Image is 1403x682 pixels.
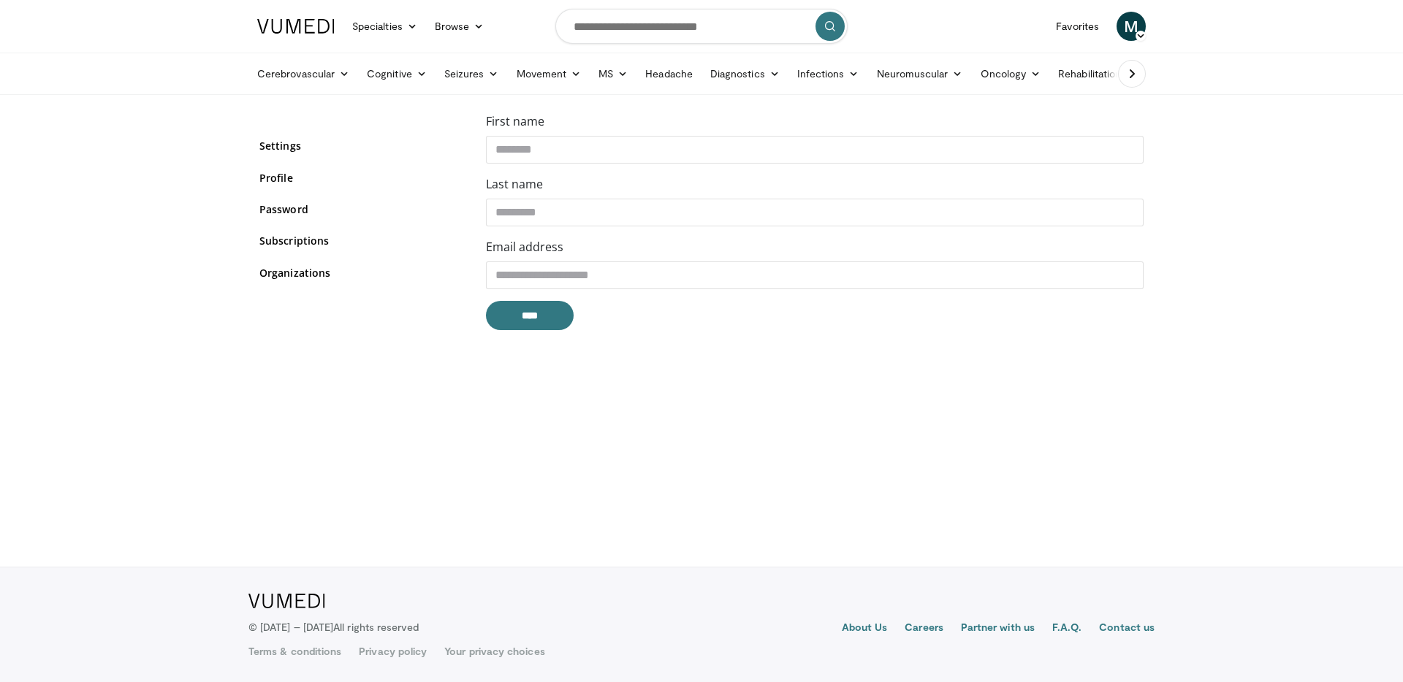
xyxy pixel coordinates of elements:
a: Partner with us [961,620,1035,637]
label: Email address [486,238,563,256]
span: All rights reserved [333,621,419,633]
a: Terms & conditions [248,644,341,659]
a: Neuromuscular [868,59,972,88]
a: Movement [508,59,590,88]
a: Careers [905,620,943,637]
a: Cerebrovascular [248,59,358,88]
a: F.A.Q. [1052,620,1081,637]
input: Search topics, interventions [555,9,848,44]
a: Subscriptions [259,233,464,248]
a: Browse [426,12,493,41]
a: About Us [842,620,888,637]
a: Diagnostics [701,59,788,88]
a: Cognitive [358,59,436,88]
label: First name [486,112,544,130]
a: Password [259,202,464,217]
a: Your privacy choices [444,644,544,659]
a: MS [590,59,636,88]
a: Privacy policy [359,644,427,659]
a: Specialties [343,12,426,41]
a: Contact us [1099,620,1155,637]
a: Favorites [1047,12,1108,41]
img: VuMedi Logo [248,594,325,608]
a: Infections [788,59,868,88]
a: Settings [259,138,464,153]
a: Oncology [972,59,1050,88]
label: Last name [486,175,543,193]
p: © [DATE] – [DATE] [248,620,419,635]
img: VuMedi Logo [257,19,335,34]
a: Headache [636,59,701,88]
a: Rehabilitation [1049,59,1130,88]
a: M [1117,12,1146,41]
a: Profile [259,170,464,185]
a: Organizations [259,265,464,280]
a: Seizures [436,59,508,88]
